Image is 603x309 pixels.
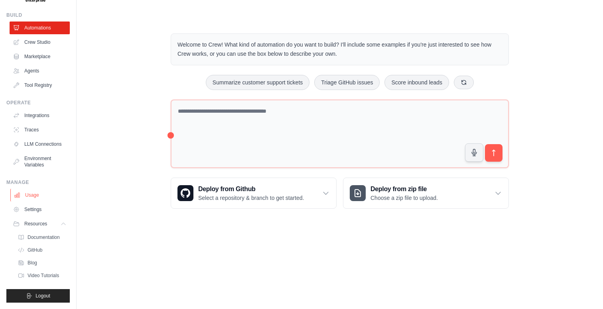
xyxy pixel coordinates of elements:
[6,289,70,303] button: Logout
[10,79,70,92] a: Tool Registry
[314,75,380,90] button: Triage GitHub issues
[206,75,309,90] button: Summarize customer support tickets
[14,270,70,281] a: Video Tutorials
[6,179,70,186] div: Manage
[10,217,70,230] button: Resources
[28,260,37,266] span: Blog
[384,75,449,90] button: Score inbound leads
[10,50,70,63] a: Marketplace
[10,65,70,77] a: Agents
[28,272,59,279] span: Video Tutorials
[10,203,70,216] a: Settings
[10,22,70,34] a: Automations
[457,238,473,244] span: Step 1
[451,246,574,257] h3: Create an automation
[370,184,438,194] h3: Deploy from zip file
[24,221,47,227] span: Resources
[28,234,60,241] span: Documentation
[14,244,70,256] a: GitHub
[370,194,438,202] p: Choose a zip file to upload.
[35,293,50,299] span: Logout
[579,236,585,242] button: Close walkthrough
[14,257,70,268] a: Blog
[10,138,70,151] a: LLM Connections
[10,152,70,171] a: Environment Variables
[198,194,304,202] p: Select a repository & branch to get started.
[10,123,70,136] a: Traces
[177,40,502,59] p: Welcome to Crew! What kind of automation do you want to build? I'll include some examples if you'...
[198,184,304,194] h3: Deploy from Github
[28,247,42,253] span: GitHub
[10,109,70,122] a: Integrations
[6,100,70,106] div: Operate
[10,189,71,201] a: Usage
[451,260,574,286] p: Describe the automation you want to build, select an example option, or use the microphone to spe...
[10,36,70,49] a: Crew Studio
[6,12,70,18] div: Build
[14,232,70,243] a: Documentation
